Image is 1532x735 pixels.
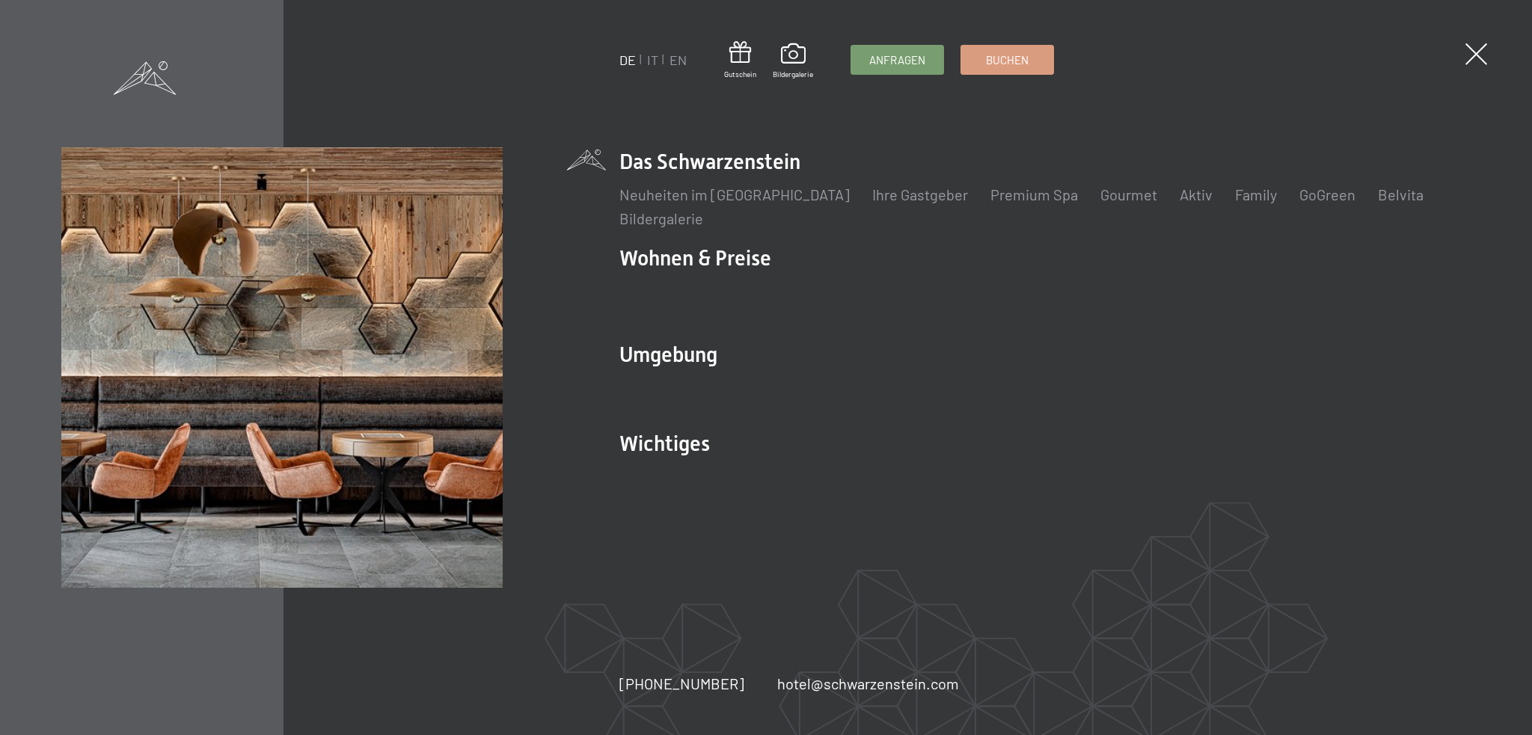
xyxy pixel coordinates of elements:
[1378,185,1424,203] a: Belvita
[1235,185,1277,203] a: Family
[872,185,968,203] a: Ihre Gastgeber
[961,46,1053,74] a: Buchen
[647,52,658,68] a: IT
[619,209,703,227] a: Bildergalerie
[1299,185,1355,203] a: GoGreen
[619,674,744,692] span: [PHONE_NUMBER]
[1180,185,1213,203] a: Aktiv
[777,673,959,694] a: hotel@schwarzenstein.com
[851,46,943,74] a: Anfragen
[724,69,756,79] span: Gutschein
[619,52,636,68] a: DE
[670,52,687,68] a: EN
[724,41,756,79] a: Gutschein
[773,43,813,79] a: Bildergalerie
[990,185,1078,203] a: Premium Spa
[986,52,1029,68] span: Buchen
[869,52,925,68] span: Anfragen
[773,69,813,79] span: Bildergalerie
[1100,185,1157,203] a: Gourmet
[61,147,503,588] img: Wellnesshotels - Bar - Spieltische - Kinderunterhaltung
[619,185,850,203] a: Neuheiten im [GEOGRAPHIC_DATA]
[619,673,744,694] a: [PHONE_NUMBER]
